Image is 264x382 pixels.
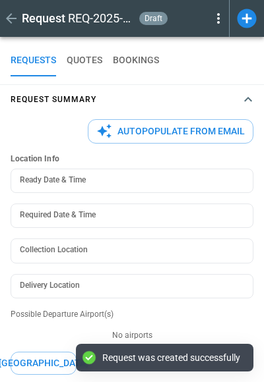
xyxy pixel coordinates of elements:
[11,154,253,164] h6: Location Info
[102,352,240,364] div: Request was created successfully
[67,45,102,76] button: QUOTES
[11,169,244,193] input: Choose date
[22,11,65,26] h1: Request
[11,204,244,228] input: Choose date
[142,14,165,23] span: draft
[11,45,56,76] button: REQUESTS
[113,45,159,76] button: BOOKINGS
[11,309,253,320] p: Possible Departure Airport(s)
[11,352,77,375] button: [GEOGRAPHIC_DATA]
[88,119,253,144] button: Autopopulate from Email
[11,330,253,341] p: No airports
[68,11,134,26] h2: REQ-2025-000111
[11,97,96,103] h4: Request Summary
